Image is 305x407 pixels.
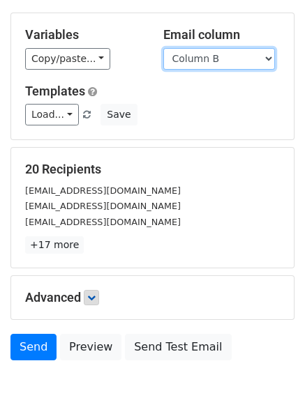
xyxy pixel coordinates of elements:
[10,334,57,360] a: Send
[25,48,110,70] a: Copy/paste...
[25,104,79,125] a: Load...
[101,104,137,125] button: Save
[125,334,231,360] a: Send Test Email
[25,162,280,177] h5: 20 Recipients
[25,185,181,196] small: [EMAIL_ADDRESS][DOMAIN_NAME]
[60,334,121,360] a: Preview
[25,84,85,98] a: Templates
[25,236,84,254] a: +17 more
[235,340,305,407] iframe: Chat Widget
[25,217,181,227] small: [EMAIL_ADDRESS][DOMAIN_NAME]
[163,27,281,43] h5: Email column
[25,290,280,305] h5: Advanced
[25,201,181,211] small: [EMAIL_ADDRESS][DOMAIN_NAME]
[25,27,142,43] h5: Variables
